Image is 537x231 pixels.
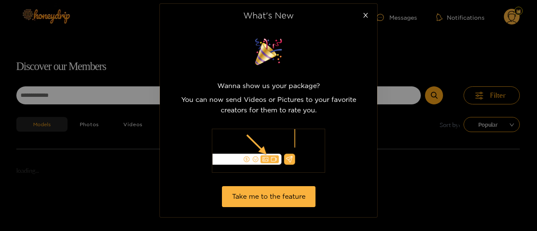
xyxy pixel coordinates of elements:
button: Close [354,4,377,27]
button: Take me to the feature [222,186,315,207]
img: surprise image [248,36,289,67]
p: Wanna show us your package? [170,80,367,91]
img: illustration [212,129,325,173]
div: What's New [170,10,367,20]
p: You can now send Videos or Pictures to your favorite creators for them to rate you. [170,94,367,115]
span: close [362,12,369,18]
